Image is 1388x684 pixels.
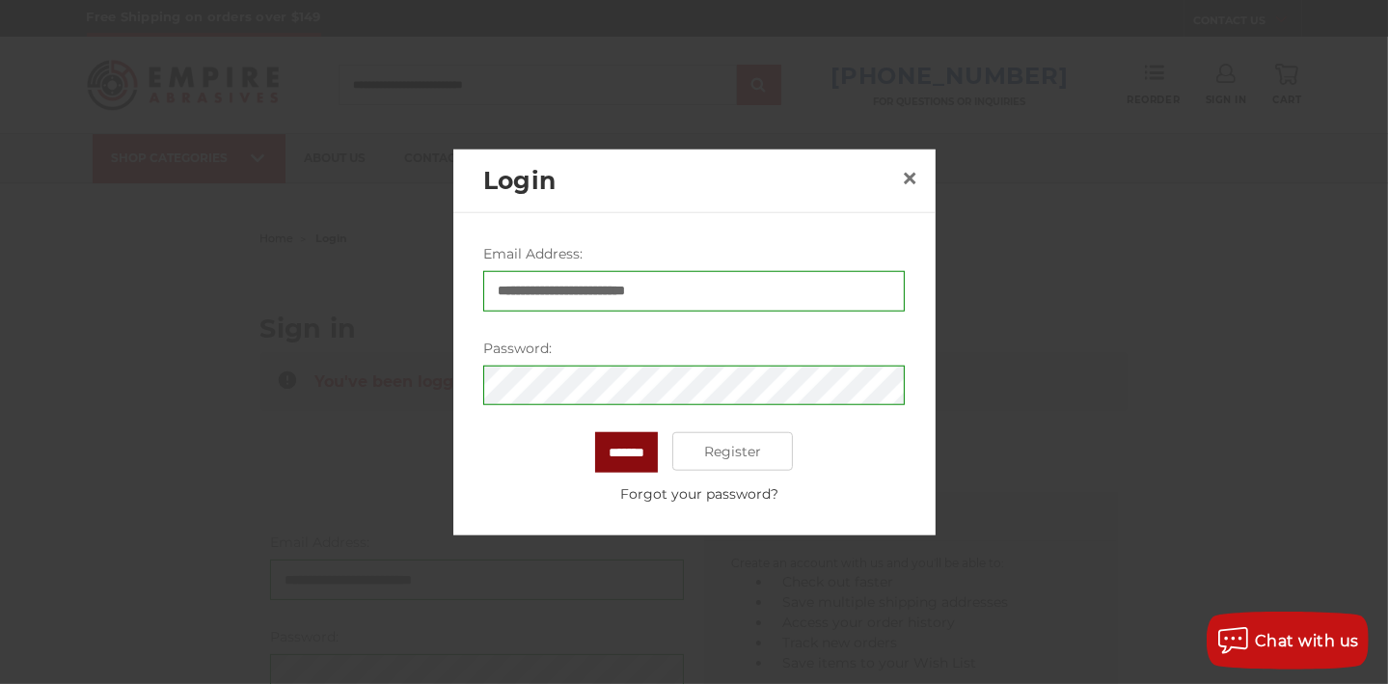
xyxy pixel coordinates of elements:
[483,162,894,199] h2: Login
[1207,612,1369,670] button: Chat with us
[494,484,905,505] a: Forgot your password?
[483,243,905,263] label: Email Address:
[483,338,905,358] label: Password:
[901,159,918,197] span: ×
[672,432,793,471] a: Register
[1255,632,1359,650] span: Chat with us
[894,163,925,194] a: Close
